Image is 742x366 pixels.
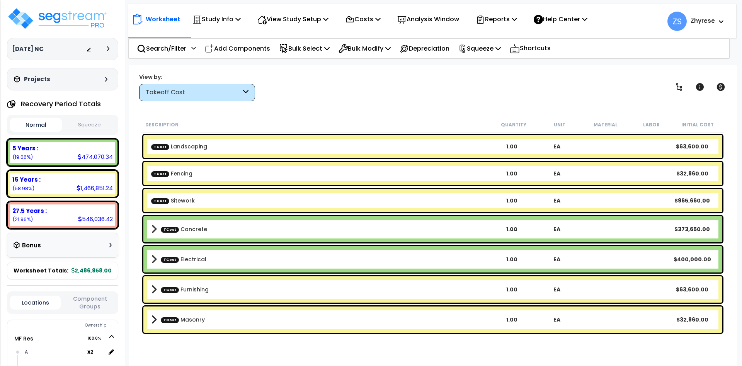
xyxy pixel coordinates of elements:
[345,14,381,24] p: Costs
[489,255,534,263] div: 1.00
[87,347,106,357] span: location multiplier
[534,286,580,293] div: EA
[23,347,87,357] div: A
[397,14,459,24] p: Analysis Window
[489,225,534,233] div: 1.00
[670,197,715,204] div: $965,660.00
[489,143,534,150] div: 1.00
[510,43,551,54] p: Shortcuts
[257,14,328,24] p: View Study Setup
[78,215,113,223] div: 546,036.42
[161,286,209,293] a: Custom Item
[12,154,33,160] small: 19.062257585371366%
[201,39,274,58] div: Add Components
[534,197,580,204] div: EA
[395,39,454,58] div: Depreciation
[489,197,534,204] div: 1.00
[12,175,41,184] b: 15 Years :
[505,39,555,58] div: Shortcuts
[14,335,33,342] a: MF Res 100.0%
[339,43,391,54] p: Bulk Modify
[139,73,255,81] div: View by:
[23,321,118,330] div: Ownership
[14,267,68,274] span: Worksheet Totals:
[670,170,715,177] div: $32,860.00
[87,348,94,356] b: x
[7,7,107,30] img: logo_pro_r.png
[670,286,715,293] div: $63,600.00
[10,118,62,132] button: Normal
[400,43,449,54] p: Depreciation
[12,45,44,53] h3: [DATE] NC
[146,88,241,97] div: Takeoff Cost
[161,225,207,233] a: Custom Item
[146,14,180,24] p: Worksheet
[22,242,41,249] h3: Bonus
[670,143,715,150] div: $63,600.00
[489,286,534,293] div: 1.00
[78,153,113,161] div: 474,070.34
[161,257,179,262] span: TCost
[161,287,179,293] span: TCost
[90,349,94,355] small: 2
[534,255,580,263] div: EA
[12,144,38,152] b: 5 Years :
[192,14,241,24] p: Study Info
[64,118,116,132] button: Squeeze
[489,316,534,323] div: 1.00
[145,122,179,128] small: Description
[151,197,195,204] a: Custom Item
[205,43,270,54] p: Add Components
[643,122,660,128] small: Labor
[151,144,169,150] span: TCost
[161,255,206,263] a: Custom Item
[71,267,112,274] b: 2,486,958.00
[161,316,205,323] a: Custom Item
[65,295,115,311] button: Component Groups
[594,122,618,128] small: Material
[77,184,113,192] div: 1,466,851.24
[12,185,34,192] small: 58.981745570291096%
[534,14,587,24] p: Help Center
[691,17,715,25] b: Zhyrese
[534,143,580,150] div: EA
[151,171,169,177] span: TCost
[534,316,580,323] div: EA
[534,170,580,177] div: EA
[12,207,47,215] b: 27.5 Years :
[667,12,687,31] span: ZS
[458,43,501,54] p: Squeeze
[151,198,169,204] span: TCost
[681,122,714,128] small: Initial Cost
[10,296,61,310] button: Locations
[137,43,186,54] p: Search/Filter
[87,334,108,343] span: 100.0%
[161,226,179,232] span: TCost
[554,122,565,128] small: Unit
[534,225,580,233] div: EA
[151,143,207,150] a: Custom Item
[476,14,517,24] p: Reports
[279,43,330,54] p: Bulk Select
[161,317,179,323] span: TCost
[670,225,715,233] div: $373,650.00
[151,170,192,177] a: Custom Item
[501,122,526,128] small: Quantity
[21,100,101,108] h4: Recovery Period Totals
[670,255,715,263] div: $400,000.00
[24,75,50,83] h3: Projects
[12,216,33,223] small: 21.95599684433754%
[489,170,534,177] div: 1.00
[670,316,715,323] div: $32,860.00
